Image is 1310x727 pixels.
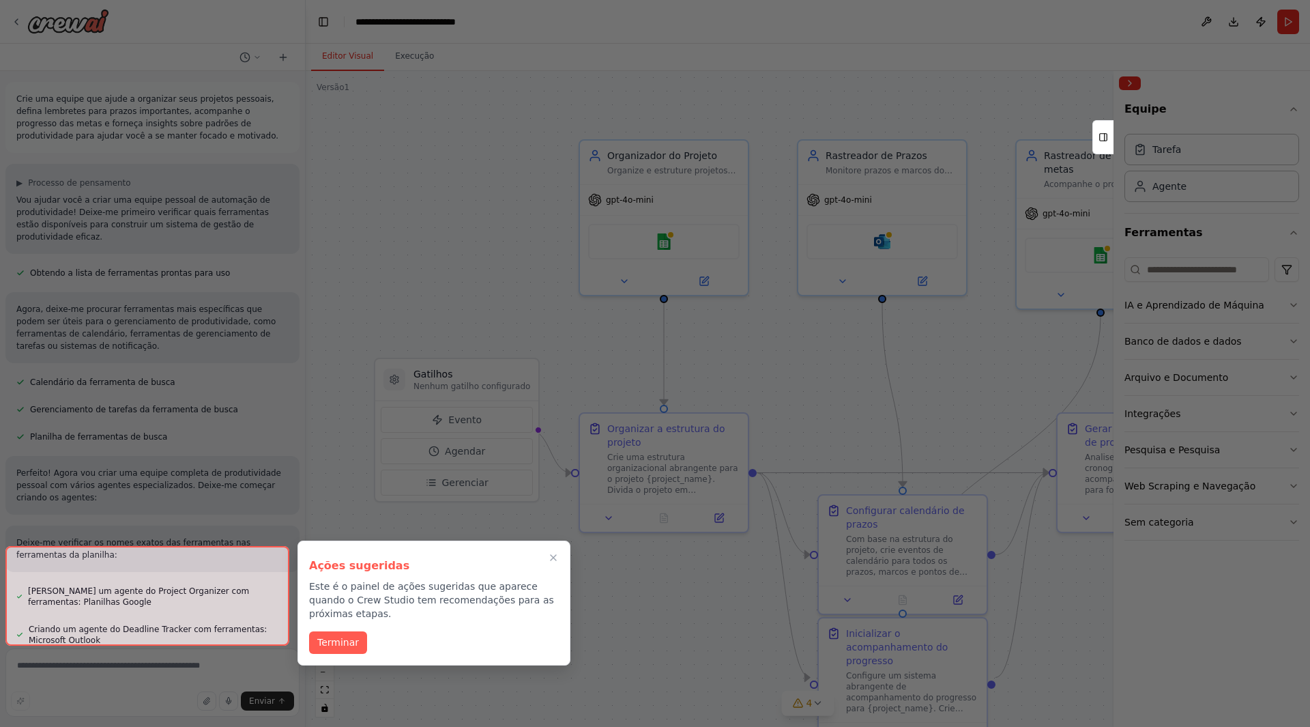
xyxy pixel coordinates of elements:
[317,637,359,648] font: Terminar
[309,631,367,654] button: Terminar
[314,12,333,31] button: Ocultar barra lateral esquerda
[309,581,554,619] font: Este é o painel de ações sugeridas que aparece quando o Crew Studio tem recomendações para as pró...
[309,559,409,572] font: Ações sugeridas
[545,550,562,566] button: Passo a passo completo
